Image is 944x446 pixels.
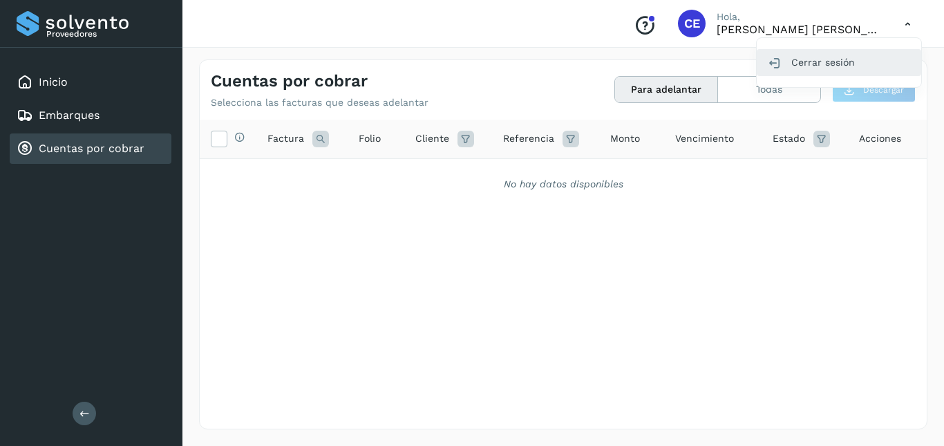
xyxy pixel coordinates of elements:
div: Inicio [10,67,171,97]
a: Embarques [39,109,100,122]
a: Cuentas por cobrar [39,142,144,155]
div: Embarques [10,100,171,131]
div: Cuentas por cobrar [10,133,171,164]
p: Proveedores [46,29,166,39]
div: Cerrar sesión [757,49,921,75]
a: Inicio [39,75,68,89]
